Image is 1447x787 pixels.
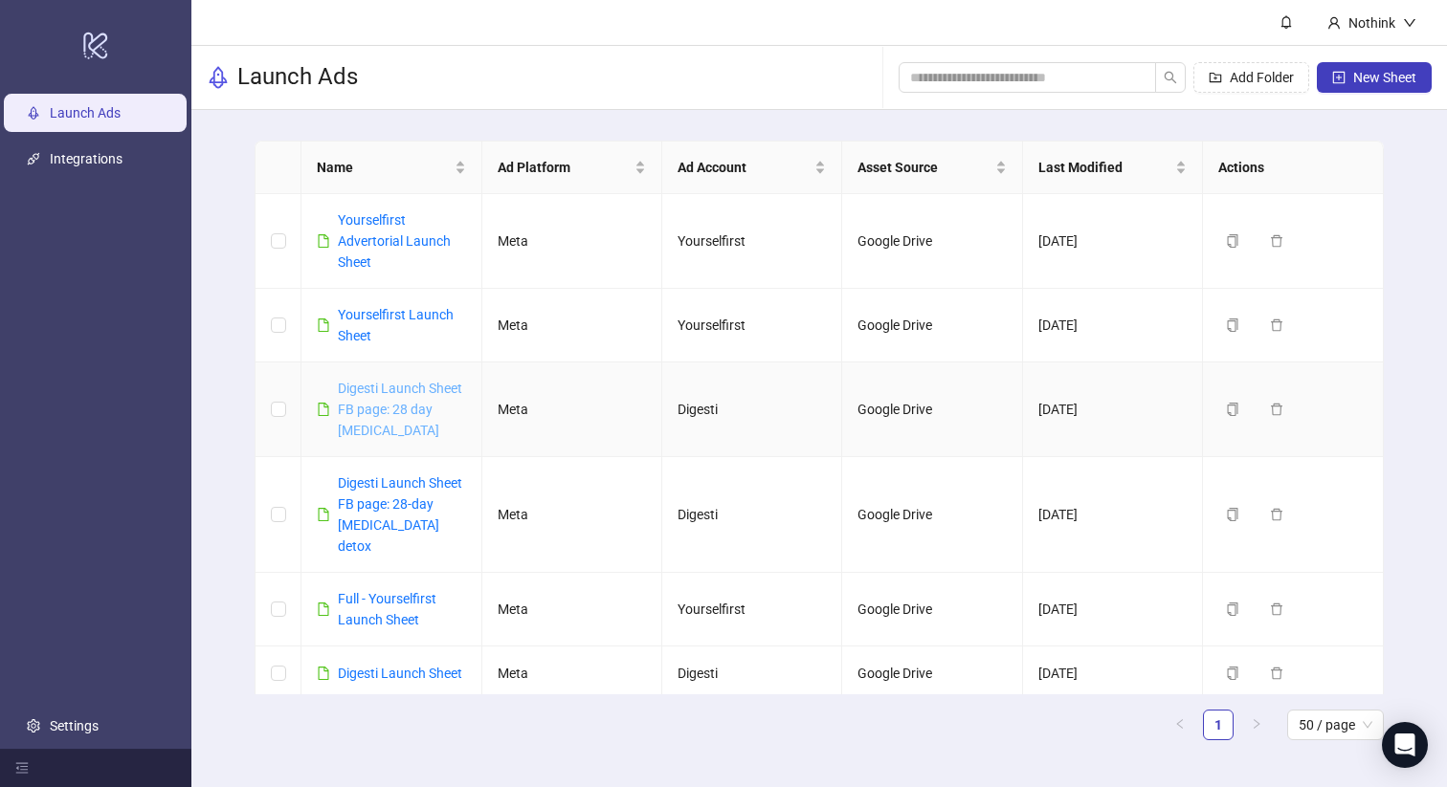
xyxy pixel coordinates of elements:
[1327,16,1341,30] span: user
[1023,289,1203,362] td: [DATE]
[338,381,462,438] a: Digesti Launch Sheet FB page: 28 day [MEDICAL_DATA]
[50,151,122,166] a: Integrations
[317,667,330,680] span: file
[317,318,330,332] span: file
[662,362,842,457] td: Digesti
[1270,403,1283,416] span: delete
[482,362,662,457] td: Meta
[317,403,330,416] span: file
[842,457,1022,573] td: Google Drive
[1251,718,1262,730] span: right
[842,194,1022,289] td: Google Drive
[1038,157,1171,178] span: Last Modified
[842,362,1022,457] td: Google Drive
[1226,318,1239,332] span: copy
[1403,16,1416,30] span: down
[317,602,330,616] span: file
[1203,710,1234,740] li: 1
[678,157,811,178] span: Ad Account
[482,194,662,289] td: Meta
[1226,602,1239,616] span: copy
[498,157,631,178] span: Ad Platform
[662,646,842,701] td: Digesti
[338,591,436,627] a: Full - Yourselfirst Launch Sheet
[50,718,99,733] a: Settings
[842,289,1022,362] td: Google Drive
[842,646,1022,701] td: Google Drive
[482,457,662,573] td: Meta
[1164,71,1177,84] span: search
[1241,710,1272,740] li: Next Page
[1023,457,1203,573] td: [DATE]
[1270,234,1283,248] span: delete
[1023,362,1203,457] td: [DATE]
[1023,573,1203,646] td: [DATE]
[1287,710,1384,740] div: Page Size
[1209,71,1222,84] span: folder-add
[1241,710,1272,740] button: right
[338,666,462,681] a: Digesti Launch Sheet
[857,157,991,178] span: Asset Source
[338,475,462,554] a: Digesti Launch Sheet FB page: 28-day [MEDICAL_DATA] detox
[1230,70,1294,85] span: Add Folder
[15,761,29,775] span: menu-fold
[662,142,842,194] th: Ad Account
[1174,718,1186,730] span: left
[1023,194,1203,289] td: [DATE]
[662,573,842,646] td: Yourselfirst
[338,307,454,343] a: Yourselfirst Launch Sheet
[1270,602,1283,616] span: delete
[1226,667,1239,680] span: copy
[482,573,662,646] td: Meta
[237,62,358,93] h3: Launch Ads
[1165,710,1195,740] button: left
[1270,318,1283,332] span: delete
[301,142,481,194] th: Name
[317,234,330,248] span: file
[1203,142,1383,194] th: Actions
[662,457,842,573] td: Digesti
[1023,646,1203,701] td: [DATE]
[1204,710,1233,739] a: 1
[1382,722,1428,768] div: Open Intercom Messenger
[1332,71,1346,84] span: plus-square
[1341,12,1403,33] div: Nothink
[662,289,842,362] td: Yourselfirst
[338,212,451,270] a: Yourselfirst Advertorial Launch Sheet
[842,142,1022,194] th: Asset Source
[1317,62,1432,93] button: New Sheet
[207,66,230,89] span: rocket
[1299,710,1372,739] span: 50 / page
[482,142,662,194] th: Ad Platform
[1165,710,1195,740] li: Previous Page
[482,289,662,362] td: Meta
[482,646,662,701] td: Meta
[1226,508,1239,521] span: copy
[50,105,121,120] a: Launch Ads
[1226,234,1239,248] span: copy
[1270,508,1283,521] span: delete
[1280,15,1293,29] span: bell
[1023,142,1203,194] th: Last Modified
[1270,667,1283,680] span: delete
[317,508,330,521] span: file
[1353,70,1416,85] span: New Sheet
[662,194,842,289] td: Yourselfirst
[1193,62,1309,93] button: Add Folder
[842,573,1022,646] td: Google Drive
[317,157,450,178] span: Name
[1226,403,1239,416] span: copy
